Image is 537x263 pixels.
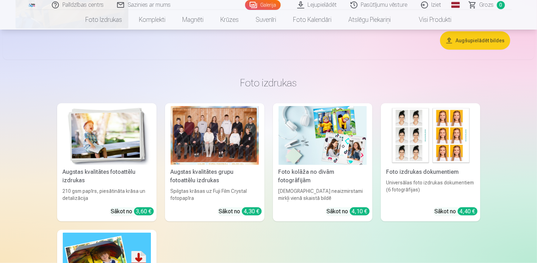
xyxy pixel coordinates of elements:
span: 0 [497,1,505,9]
div: [DEMOGRAPHIC_DATA] neaizmirstami mirkļi vienā skaistā bildē [276,188,370,202]
a: Augstas kvalitātes grupu fotoattēlu izdrukasSpilgtas krāsas uz Fuji Film Crystal fotopapīraSākot ... [165,103,264,221]
div: 4,10 € [350,207,370,215]
a: Foto izdrukas [77,10,131,30]
img: Foto kolāža no divām fotogrāfijām [279,106,367,165]
a: Foto kalendāri [285,10,340,30]
img: Foto izdrukas dokumentiem [386,106,475,165]
div: 4,40 € [458,207,477,215]
div: Augstas kvalitātes grupu fotoattēlu izdrukas [168,168,262,185]
button: Augšupielādēt bildes [440,31,510,50]
a: Magnēti [174,10,212,30]
img: /fa1 [28,3,36,7]
a: Foto izdrukas dokumentiemFoto izdrukas dokumentiemUniversālas foto izdrukas dokumentiem (6 fotogr... [381,103,480,221]
div: Foto kolāža no divām fotogrāfijām [276,168,370,185]
div: 4,30 € [242,207,262,215]
img: Augstas kvalitātes fotoattēlu izdrukas [63,106,151,165]
div: Spilgtas krāsas uz Fuji Film Crystal fotopapīra [168,188,262,202]
h3: Foto izdrukas [63,77,475,89]
span: Grozs [480,1,494,9]
div: Universālas foto izdrukas dokumentiem (6 fotogrāfijas) [384,179,477,202]
div: Sākot no [111,207,154,216]
a: Krūzes [212,10,248,30]
div: Sākot no [435,207,477,216]
div: Augstas kvalitātes fotoattēlu izdrukas [60,168,154,185]
div: Sākot no [327,207,370,216]
div: Sākot no [219,207,262,216]
a: Visi produkti [399,10,460,30]
a: Komplekti [131,10,174,30]
a: Augstas kvalitātes fotoattēlu izdrukasAugstas kvalitātes fotoattēlu izdrukas210 gsm papīrs, piesā... [57,103,157,221]
a: Foto kolāža no divām fotogrāfijāmFoto kolāža no divām fotogrāfijām[DEMOGRAPHIC_DATA] neaizmirstam... [273,103,372,221]
div: Foto izdrukas dokumentiem [384,168,477,176]
a: Suvenīri [248,10,285,30]
a: Atslēgu piekariņi [340,10,399,30]
div: 3,60 € [134,207,154,215]
div: 210 gsm papīrs, piesātināta krāsa un detalizācija [60,188,154,202]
